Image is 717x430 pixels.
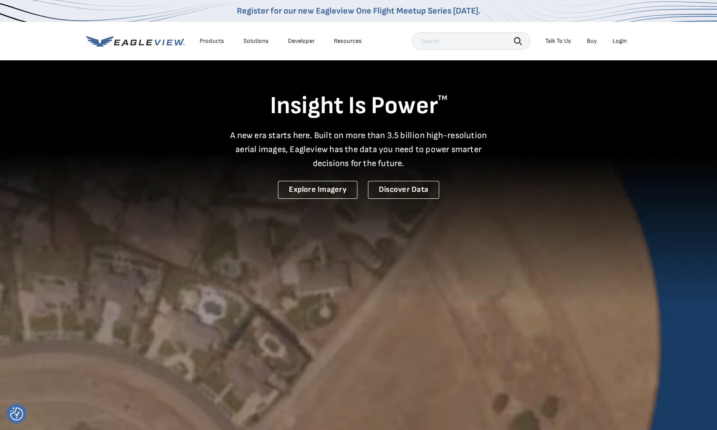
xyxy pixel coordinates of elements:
a: Discover Data [368,181,439,199]
div: Products [200,37,224,45]
div: Solutions [243,37,269,45]
h1: Insight Is Power [86,91,631,121]
button: Consent Preferences [10,407,23,420]
a: Buy [587,37,597,45]
div: Talk To Us [545,37,571,45]
a: Register for our new Eagleview One Flight Meetup Series [DATE]. [237,6,481,16]
sup: TM [438,94,447,102]
input: Search [412,32,530,50]
div: Login [613,37,627,45]
p: A new era starts here. Built on more than 3.5 billion high-resolution aerial images, Eagleview ha... [225,128,492,170]
div: Resources [334,37,362,45]
a: Explore Imagery [278,181,357,199]
a: Developer [288,37,315,45]
img: Revisit consent button [10,407,23,420]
